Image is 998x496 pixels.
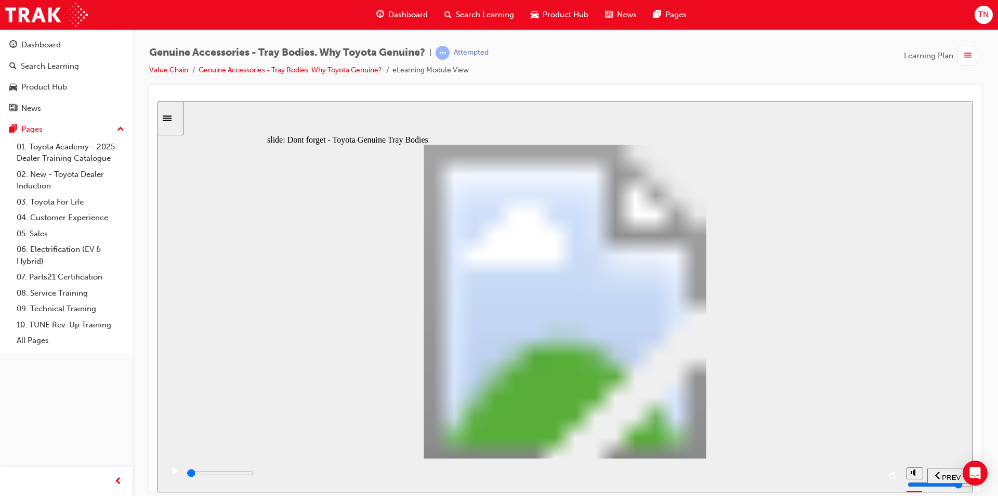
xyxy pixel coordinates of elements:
span: Pages [665,9,687,21]
span: News [617,9,637,21]
button: Pages [4,120,128,139]
span: Genuine Accessories - Tray Bodies. Why Toyota Genuine? [149,47,425,59]
a: 02. New - Toyota Dealer Induction [12,167,128,194]
div: misc controls [749,357,765,391]
button: volume [749,366,766,378]
input: slide progress [29,367,96,376]
div: playback controls [5,357,744,391]
input: volume [750,379,817,387]
button: replay [728,366,744,382]
span: guage-icon [376,8,384,21]
a: Dashboard [4,35,128,55]
a: All Pages [12,333,128,349]
span: Product Hub [543,9,588,21]
button: play/pause [5,365,23,383]
span: | [429,47,431,59]
a: guage-iconDashboard [368,4,436,26]
a: 07. Parts21 Certification [12,269,128,285]
a: pages-iconPages [645,4,695,26]
a: 09. Technical Training [12,301,128,317]
span: Learning Plan [904,50,953,62]
a: 08. Service Training [12,285,128,301]
span: pages-icon [653,8,661,21]
button: previous [770,366,811,382]
div: News [21,103,41,115]
span: search-icon [9,62,17,71]
a: 06. Electrification (EV & Hybrid) [12,241,128,269]
span: news-icon [605,8,613,21]
a: 01. Toyota Academy - 2025 Dealer Training Catalogue [12,139,128,167]
span: list-icon [964,49,971,62]
li: eLearning Module View [392,65,469,77]
a: Search Learning [4,57,128,76]
div: Pages [21,123,43,135]
button: DashboardSearch LearningProduct HubNews [4,33,128,120]
a: 05. Sales [12,226,128,242]
span: Dashboard [388,9,428,21]
a: 10. TUNE Rev-Up Training [12,317,128,333]
button: TN [975,6,993,24]
span: car-icon [531,8,539,21]
span: learningRecordVerb_ATTEMPT-icon [436,46,450,60]
button: Learning Plan [904,46,981,66]
span: PREV [784,372,803,380]
div: Dashboard [21,39,61,51]
a: Product Hub [4,78,128,97]
span: news-icon [9,104,17,113]
a: car-iconProduct Hub [522,4,597,26]
a: news-iconNews [597,4,645,26]
span: search-icon [444,8,452,21]
span: car-icon [9,83,17,92]
span: TN [978,9,989,21]
a: Genuine Accessories - Tray Bodies. Why Toyota Genuine? [199,66,382,74]
div: Search Learning [21,60,79,72]
a: News [4,99,128,118]
a: search-iconSearch Learning [436,4,522,26]
span: pages-icon [9,125,17,134]
span: guage-icon [9,41,17,50]
span: Search Learning [456,9,514,21]
span: prev-icon [114,475,122,488]
a: Value Chain [149,66,188,74]
nav: slide navigation [770,357,811,391]
span: up-icon [117,123,124,136]
img: Trak [5,3,88,27]
a: 03. Toyota For Life [12,194,128,210]
div: Product Hub [21,81,67,93]
a: 04. Customer Experience [12,210,128,226]
div: Open Intercom Messenger [963,461,988,486]
div: Attempted [454,48,489,58]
